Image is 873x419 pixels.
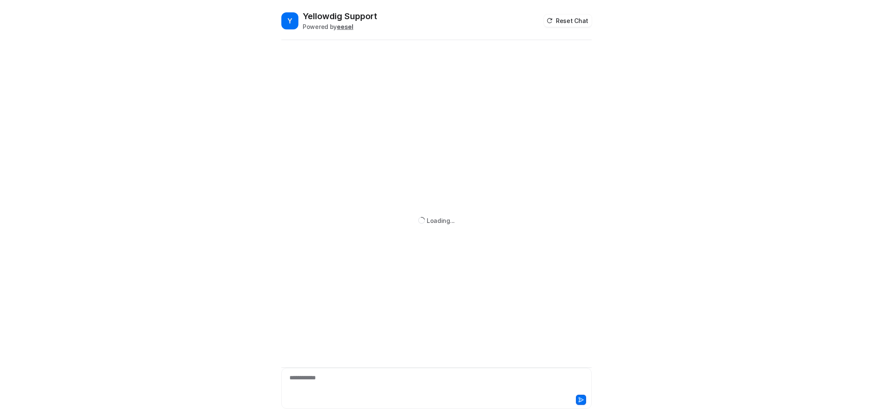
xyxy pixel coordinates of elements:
[303,10,377,22] h2: Yellowdig Support
[337,23,353,30] b: eesel
[427,216,455,225] div: Loading...
[303,22,377,31] div: Powered by
[544,14,592,27] button: Reset Chat
[281,12,298,29] span: Y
